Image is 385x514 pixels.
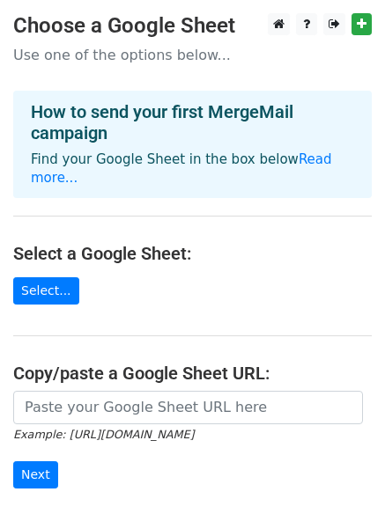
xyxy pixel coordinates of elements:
[31,151,354,187] p: Find your Google Sheet in the box below
[13,363,372,384] h4: Copy/paste a Google Sheet URL:
[13,243,372,264] h4: Select a Google Sheet:
[31,101,354,143] h4: How to send your first MergeMail campaign
[13,277,79,305] a: Select...
[31,151,332,186] a: Read more...
[13,13,372,39] h3: Choose a Google Sheet
[13,391,363,424] input: Paste your Google Sheet URL here
[13,461,58,488] input: Next
[13,46,372,64] p: Use one of the options below...
[13,428,194,441] small: Example: [URL][DOMAIN_NAME]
